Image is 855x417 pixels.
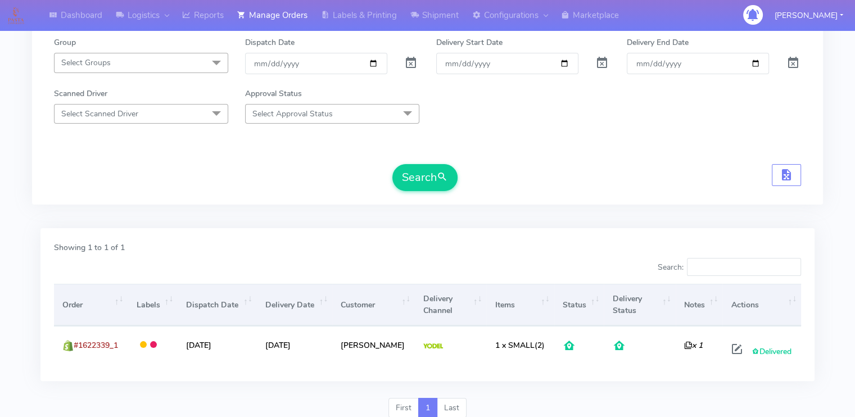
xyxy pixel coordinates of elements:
label: Approval Status [245,88,302,99]
label: Scanned Driver [54,88,107,99]
i: x 1 [684,340,703,351]
button: Search [392,164,458,191]
span: Select Approval Status [252,108,333,119]
label: Group [54,37,76,48]
label: Delivery Start Date [436,37,503,48]
th: Delivery Status: activate to sort column ascending [604,284,675,326]
img: shopify.png [62,340,74,351]
span: Delivered [751,346,791,357]
span: Select Groups [61,57,111,68]
label: Search: [657,258,801,276]
span: (2) [495,340,544,351]
th: Labels: activate to sort column ascending [128,284,178,326]
th: Delivery Date: activate to sort column ascending [257,284,332,326]
label: Delivery End Date [627,37,689,48]
th: Actions: activate to sort column ascending [722,284,801,326]
th: Notes: activate to sort column ascending [676,284,723,326]
input: Search: [687,258,801,276]
td: [DATE] [178,326,257,364]
th: Items: activate to sort column ascending [486,284,554,326]
td: [PERSON_NAME] [332,326,415,364]
button: [PERSON_NAME] [766,4,852,27]
span: #1622339_1 [74,340,118,351]
th: Status: activate to sort column ascending [554,284,604,326]
th: Dispatch Date: activate to sort column ascending [178,284,257,326]
label: Dispatch Date [245,37,295,48]
th: Customer: activate to sort column ascending [332,284,415,326]
th: Order: activate to sort column ascending [54,284,128,326]
span: Select Scanned Driver [61,108,138,119]
th: Delivery Channel: activate to sort column ascending [415,284,486,326]
img: Yodel [423,343,443,349]
label: Showing 1 to 1 of 1 [54,242,125,253]
span: 1 x SMALL [495,340,534,351]
td: [DATE] [257,326,332,364]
